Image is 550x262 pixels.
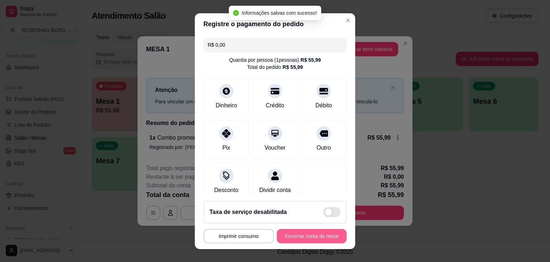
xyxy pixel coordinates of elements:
[265,144,286,152] div: Voucher
[208,38,342,52] input: Ex.: hambúrguer de cordeiro
[317,144,331,152] div: Outro
[266,101,284,110] div: Crédito
[277,229,347,243] button: Encerrar conta da mesa
[283,64,303,71] div: R$ 55,99
[203,229,274,243] button: Imprimir consumo
[216,101,237,110] div: Dinheiro
[209,208,287,216] h2: Taxa de serviço desabilitada
[247,64,303,71] div: Total do pedido
[222,144,230,152] div: Pix
[233,10,239,16] span: check-circle
[195,13,355,35] header: Registre o pagamento do pedido
[242,10,317,16] span: Informações salvas com sucesso!
[315,101,332,110] div: Débito
[342,15,354,26] button: Close
[259,186,291,195] div: Dividir conta
[214,186,238,195] div: Desconto
[300,56,321,64] div: R$ 55,99
[229,56,321,64] div: Quantia por pessoa ( 1 pessoas)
